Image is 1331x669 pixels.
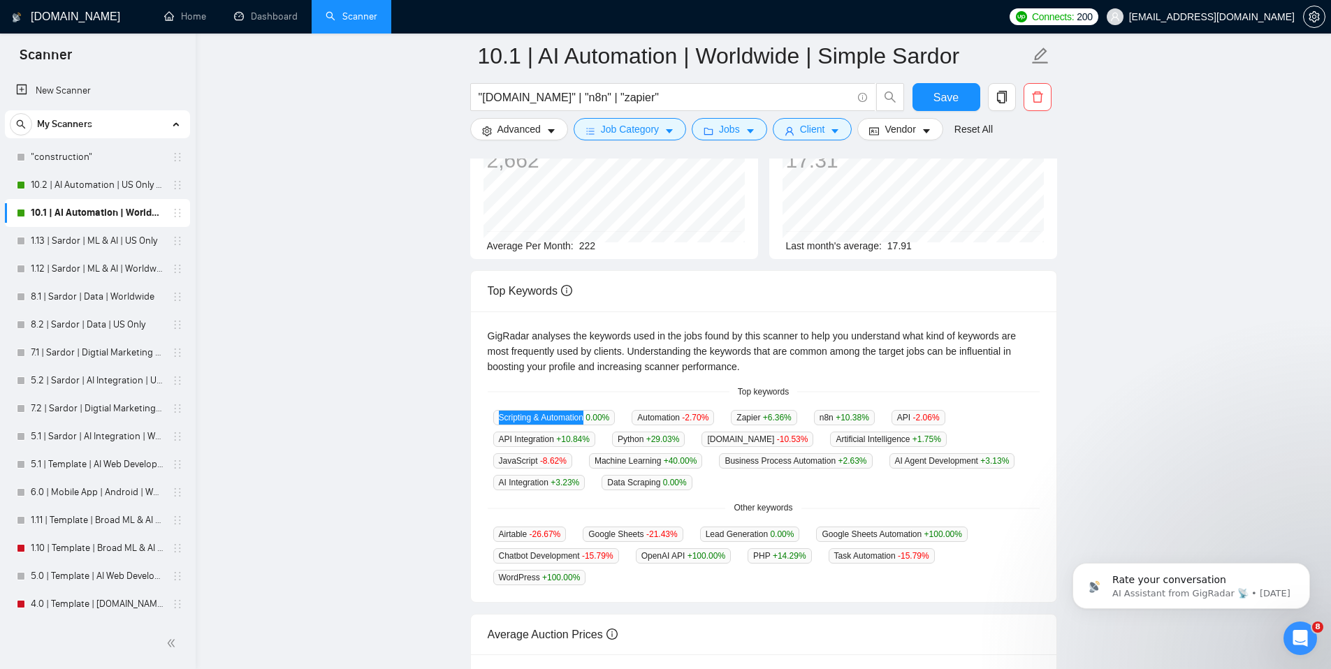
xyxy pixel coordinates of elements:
[786,240,882,251] span: Last month's average:
[31,590,163,618] a: 4.0 | Template | [DOMAIN_NAME] | Worldwide
[172,403,183,414] span: holder
[933,89,959,106] span: Save
[688,551,725,561] span: +100.00 %
[497,122,541,137] span: Advanced
[777,434,808,444] span: -10.53 %
[172,152,183,163] span: holder
[172,291,183,302] span: holder
[31,478,163,506] a: 6.0 | Mobile App | Android | Worldwide
[700,527,800,542] span: Lead Generation
[582,551,613,561] span: -15.79 %
[814,410,875,425] span: n8n
[773,118,852,140] button: userClientcaret-down
[5,77,190,105] li: New Scanner
[589,453,702,469] span: Machine Learning
[800,122,825,137] span: Client
[326,10,377,22] a: searchScanner
[1304,11,1325,22] span: setting
[701,432,813,447] span: [DOMAIN_NAME]
[478,38,1028,73] input: Scanner name...
[816,527,968,542] span: Google Sheets Automation
[1077,9,1092,24] span: 200
[31,171,163,199] a: 10.2 | AI Automation | US Only | Simple Sardor
[601,122,659,137] span: Job Category
[493,475,586,490] span: AI Integration
[869,126,879,136] span: idcard
[172,431,183,442] span: holder
[912,83,980,111] button: Save
[887,240,912,251] span: 17.91
[493,410,616,425] span: Scripting & Automation
[980,456,1009,466] span: +3.13 %
[876,83,904,111] button: search
[31,367,163,395] a: 5.2 | Sardor | AI Integration | US Only
[546,126,556,136] span: caret-down
[731,410,797,425] span: Zapier
[493,570,586,585] span: WordPress
[913,413,940,422] span: -2.06 %
[602,475,692,490] span: Data Scraping
[1032,9,1074,24] span: Connects:
[172,207,183,219] span: holder
[172,487,183,498] span: holder
[234,10,298,22] a: dashboardDashboard
[31,143,163,171] a: "construction"
[1052,534,1331,631] iframe: Intercom notifications message
[748,548,812,564] span: PHP
[8,45,83,74] span: Scanner
[31,422,163,450] a: 5.1 | Sardor | AI Integration | Worldwide
[646,529,678,539] span: -21.43 %
[542,573,580,582] span: +100.00 %
[551,478,579,487] span: +3.23 %
[586,413,609,422] span: 0.00 %
[172,235,183,247] span: holder
[172,179,183,191] span: holder
[37,110,92,138] span: My Scanners
[583,527,683,542] span: Google Sheets
[719,453,872,469] span: Business Process Automation
[482,126,492,136] span: setting
[31,562,163,590] a: 5.0 | Template | AI Web Development | [GEOGRAPHIC_DATA] Only
[725,501,801,515] span: Other keywords
[530,529,561,539] span: -26.67 %
[924,529,962,539] span: +100.00 %
[561,285,572,296] span: info-circle
[1024,91,1051,103] span: delete
[31,227,163,255] a: 1.13 | Sardor | ML & AI | US Only
[763,413,792,422] span: +6.36 %
[1016,11,1027,22] img: upwork-logo.png
[704,126,713,136] span: folder
[922,126,931,136] span: caret-down
[1283,622,1317,655] iframe: Intercom live chat
[493,527,567,542] span: Airtable
[858,93,867,102] span: info-circle
[954,122,993,137] a: Reset All
[493,432,595,447] span: API Integration
[470,118,568,140] button: settingAdvancedcaret-down
[1303,6,1325,28] button: setting
[10,113,32,135] button: search
[682,413,708,422] span: -2.70 %
[12,6,22,29] img: logo
[898,551,929,561] span: -15.79 %
[606,628,618,640] span: info-circle
[632,410,714,425] span: Automation
[16,77,179,105] a: New Scanner
[164,10,206,22] a: homeHome
[488,271,1040,311] div: Top Keywords
[172,319,183,330] span: holder
[479,89,852,106] input: Search Freelance Jobs...
[487,240,574,251] span: Average Per Month:
[31,339,163,367] a: 7.1 | Sardor | Digtial Marketing PPC | Worldwide
[493,548,619,564] span: Chatbot Development
[172,459,183,470] span: holder
[719,122,740,137] span: Jobs
[172,543,183,554] span: holder
[493,453,572,469] span: JavaScript
[612,432,685,447] span: Python
[31,450,163,478] a: 5.1 | Template | AI Web Developer | Worldwide
[988,83,1016,111] button: copy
